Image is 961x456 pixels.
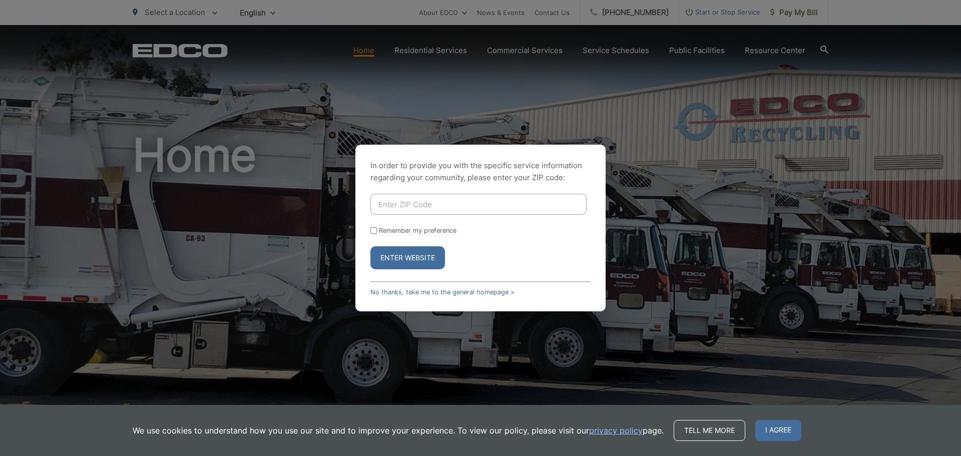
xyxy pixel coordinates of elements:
[133,424,664,436] p: We use cookies to understand how you use our site and to improve your experience. To view our pol...
[589,424,643,436] a: privacy policy
[379,227,456,234] label: Remember my preference
[370,160,591,184] p: In order to provide you with the specific service information regarding your community, please en...
[370,288,515,296] a: No thanks, take me to the general homepage >
[370,194,587,215] input: Enter ZIP Code
[674,420,745,441] a: Tell me more
[755,420,801,441] span: I agree
[370,246,445,269] button: Enter Website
